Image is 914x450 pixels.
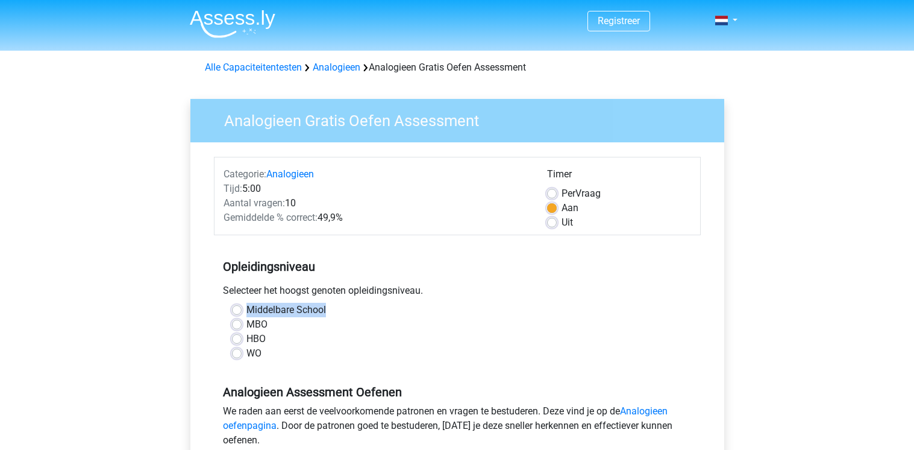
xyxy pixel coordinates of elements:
[547,167,691,186] div: Timer
[224,212,318,223] span: Gemiddelde % correct:
[223,385,692,399] h5: Analogieen Assessment Oefenen
[205,62,302,73] a: Alle Capaciteitentesten
[214,196,538,211] div: 10
[313,62,360,73] a: Analogieen
[224,168,266,180] span: Categorie:
[223,255,692,279] h5: Opleidingsniveau
[246,346,261,361] label: WO
[190,10,275,38] img: Assessly
[598,15,640,27] a: Registreer
[562,201,578,215] label: Aan
[224,183,242,194] span: Tijd:
[214,211,538,225] div: 49,9%
[246,317,268,332] label: MBO
[562,186,601,201] label: Vraag
[562,215,573,230] label: Uit
[266,168,314,180] a: Analogieen
[200,60,715,75] div: Analogieen Gratis Oefen Assessment
[562,188,575,199] span: Per
[246,332,266,346] label: HBO
[214,182,538,196] div: 5:00
[210,107,715,130] h3: Analogieen Gratis Oefen Assessment
[246,303,326,317] label: Middelbare School
[224,197,285,209] span: Aantal vragen:
[214,284,701,303] div: Selecteer het hoogst genoten opleidingsniveau.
